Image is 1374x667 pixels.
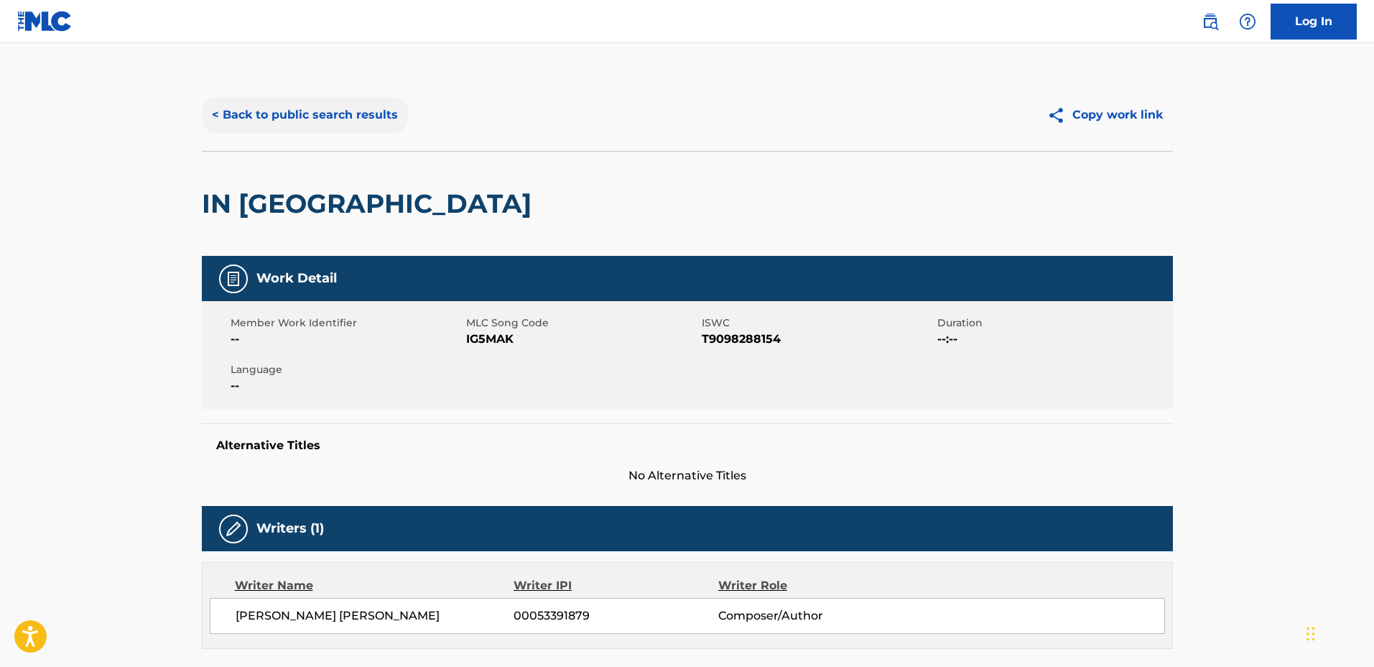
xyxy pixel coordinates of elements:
[256,520,324,537] h5: Writers (1)
[231,316,463,331] span: Member Work Identifier
[236,607,514,625] span: [PERSON_NAME] [PERSON_NAME]
[466,316,698,331] span: MLC Song Code
[225,520,242,538] img: Writers
[466,331,698,348] span: IG5MAK
[718,607,904,625] span: Composer/Author
[1233,7,1262,36] div: Help
[1302,598,1374,667] iframe: Chat Widget
[235,577,514,594] div: Writer Name
[256,270,337,287] h5: Work Detail
[1202,13,1219,30] img: search
[231,362,463,377] span: Language
[718,577,904,594] div: Writer Role
[231,377,463,395] span: --
[1047,106,1072,124] img: Copy work link
[1196,7,1225,36] a: Public Search
[225,270,242,287] img: Work Detail
[702,316,934,331] span: ISWC
[702,331,934,348] span: T9098288154
[514,607,718,625] span: 00053391879
[202,467,1173,484] span: No Alternative Titles
[202,188,539,220] h2: IN [GEOGRAPHIC_DATA]
[937,331,1169,348] span: --:--
[17,11,73,32] img: MLC Logo
[514,577,718,594] div: Writer IPI
[1239,13,1256,30] img: help
[231,331,463,348] span: --
[1271,4,1357,40] a: Log In
[1037,97,1173,133] button: Copy work link
[937,316,1169,331] span: Duration
[1306,612,1315,655] div: Drag
[202,97,408,133] button: < Back to public search results
[216,438,1159,453] h5: Alternative Titles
